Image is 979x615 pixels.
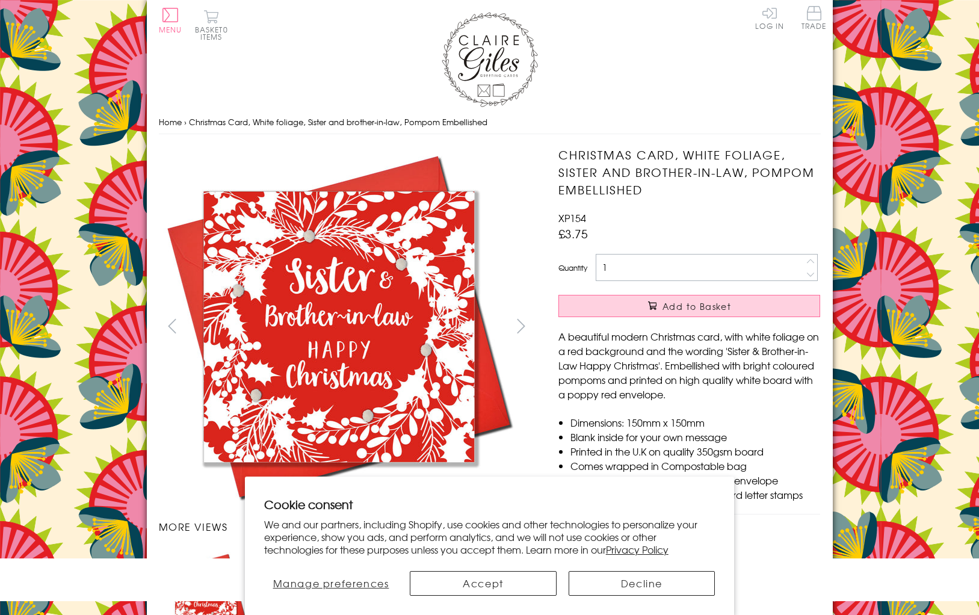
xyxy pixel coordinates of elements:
[558,146,820,198] h1: Christmas Card, White foliage, Sister and brother-in-law, Pompom Embellished
[159,110,821,135] nav: breadcrumbs
[264,518,715,555] p: We and our partners, including Shopify, use cookies and other technologies to personalize your ex...
[606,542,669,557] a: Privacy Policy
[507,312,534,339] button: next
[570,415,820,430] li: Dimensions: 150mm x 150mm
[189,116,487,128] span: Christmas Card, White foliage, Sister and brother-in-law, Pompom Embellished
[558,225,588,242] span: £3.75
[159,8,182,33] button: Menu
[570,444,820,459] li: Printed in the U.K on quality 350gsm board
[570,459,820,473] li: Comes wrapped in Compostable bag
[195,10,228,40] button: Basket0 items
[558,295,820,317] button: Add to Basket
[570,473,820,487] li: With matching sustainable sourced envelope
[158,146,519,507] img: Christmas Card, White foliage, Sister and brother-in-law, Pompom Embellished
[273,576,389,590] span: Manage preferences
[801,6,827,32] a: Trade
[442,12,538,107] img: Claire Giles Greetings Cards
[200,24,228,42] span: 0 items
[534,146,895,507] img: Christmas Card, White foliage, Sister and brother-in-law, Pompom Embellished
[558,262,587,273] label: Quantity
[159,116,182,128] a: Home
[264,496,715,513] h2: Cookie consent
[558,329,820,401] p: A beautiful modern Christmas card, with white foliage on a red background and the wording 'Sister...
[159,519,535,534] h3: More views
[410,571,557,596] button: Accept
[801,6,827,29] span: Trade
[569,571,715,596] button: Decline
[755,6,784,29] a: Log In
[159,24,182,35] span: Menu
[184,116,187,128] span: ›
[662,300,731,312] span: Add to Basket
[570,430,820,444] li: Blank inside for your own message
[264,571,398,596] button: Manage preferences
[558,211,586,225] span: XP154
[159,312,186,339] button: prev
